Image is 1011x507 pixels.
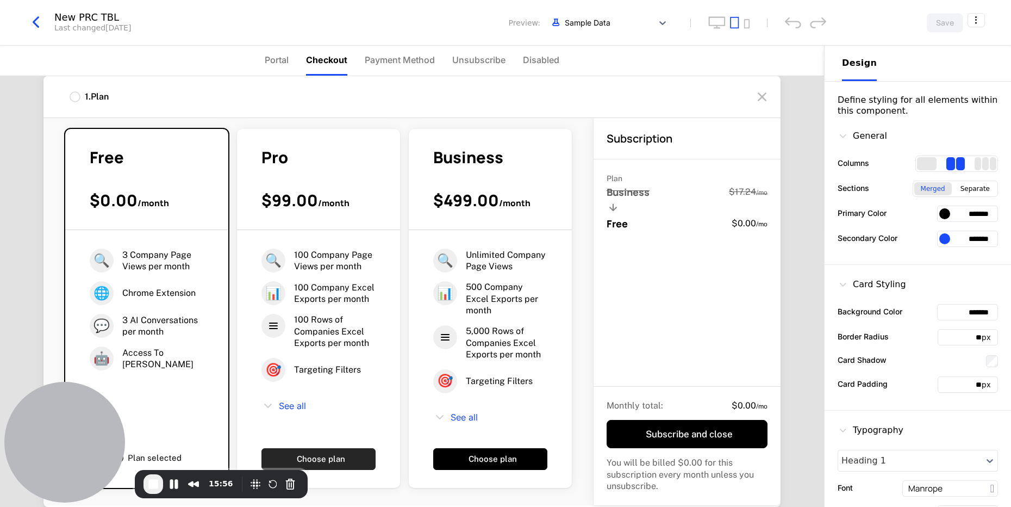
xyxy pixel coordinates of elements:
[261,314,285,338] i: burger
[261,448,376,470] button: Choose plan
[279,401,306,410] span: See all
[122,314,204,338] span: 3 AI Conversations per month
[607,131,672,146] h3: Subscription
[982,379,997,390] div: px
[607,217,628,230] span: Free
[838,306,902,317] label: Background Color
[433,146,503,168] span: Business
[433,249,457,273] span: 🔍
[122,287,196,299] span: Chrome Extension
[968,13,985,27] button: Select action
[810,17,826,28] div: redo
[607,201,620,214] i: arrow-down
[294,282,376,305] span: 100 Company Excel Exports per month
[294,364,361,376] span: Targeting Filters
[265,53,289,66] span: Portal
[433,325,457,349] i: burger
[838,278,906,291] div: Card Styling
[365,53,435,66] span: Payment Method
[842,46,994,81] div: Choose Sub Page
[917,157,937,170] div: 1 columns
[838,378,888,389] label: Card Padding
[607,457,754,491] span: You will be billed $0.00 for this subscription every month unless you unsubscribe.
[261,399,274,412] i: chevron-down
[838,182,869,194] label: Sections
[261,146,288,168] span: Pro
[466,375,533,387] span: Targeting Filters
[730,16,739,29] button: tablet
[607,420,767,448] button: Subscribe and close
[466,325,547,361] span: 5,000 Rows of Companies Excel Exports per month
[927,13,963,33] button: Save
[838,129,887,143] div: General
[838,157,869,169] label: Columns
[306,53,347,66] span: Checkout
[451,413,478,422] span: See all
[261,189,318,211] span: $99.00
[318,197,350,209] span: / month
[452,53,505,66] span: Unsubscribe
[294,314,376,349] span: 100 Rows of Companies Excel Exports per month
[54,13,131,22] div: New PRC TBL
[838,95,998,116] div: Define styling for all elements within this component.
[261,249,285,273] span: 🔍
[607,174,622,183] span: Plan
[607,186,650,199] span: Business
[122,347,204,370] span: Access To [PERSON_NAME]
[838,331,889,342] label: Border Radius
[54,22,131,33] div: Last changed [DATE]
[509,17,540,28] span: Preview:
[294,249,376,273] span: 100 Company Page Views per month
[838,424,903,437] div: Typography
[433,369,457,393] span: 🎯
[708,16,726,29] button: desktop
[838,232,897,244] label: Secondary Color
[499,197,531,209] span: / month
[946,157,965,170] div: 2 columns
[838,482,853,493] label: Font
[744,19,750,29] button: mobile
[466,249,547,273] span: Unlimited Company Page Views
[842,57,877,70] div: Design
[122,249,204,273] span: 3 Company Page Views per month
[433,189,499,211] span: $499.00
[433,448,547,470] button: Choose plan
[975,157,996,170] div: 3 columns
[954,182,996,195] div: Separate
[785,17,801,28] div: undo
[433,281,457,305] span: 📊
[261,358,285,382] span: 🎯
[433,411,446,424] i: chevron-down
[523,53,559,66] span: Disabled
[982,332,997,343] div: px
[838,207,887,219] label: Primary Color
[607,400,663,411] span: Monthly total :
[466,281,547,317] span: 500 Company Excel Exports per month
[261,281,285,305] span: 📊
[838,354,887,366] label: Card Shadow
[914,182,952,195] div: Merged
